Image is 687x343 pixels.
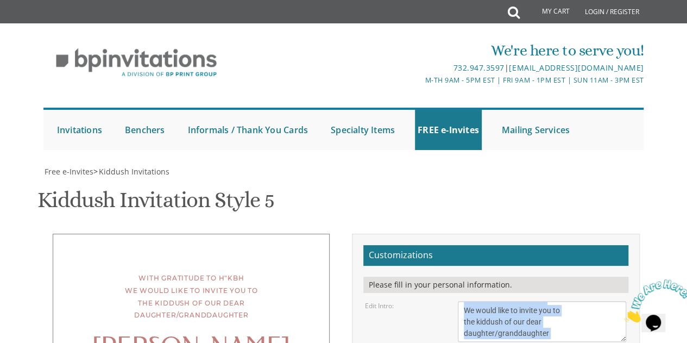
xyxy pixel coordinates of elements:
[453,63,505,73] a: 732.947.3597
[519,1,577,23] a: My Cart
[43,40,230,85] img: BP Invitation Loft
[99,166,169,177] span: Kiddush Invitations
[244,40,644,61] div: We're here to serve you!
[43,166,93,177] a: Free e-Invites
[509,63,644,73] a: [EMAIL_ADDRESS][DOMAIN_NAME]
[37,188,274,220] h1: Kiddush Invitation Style 5
[54,110,105,150] a: Invitations
[499,110,572,150] a: Mailing Services
[45,166,93,177] span: Free e-Invites
[244,61,644,74] div: |
[363,277,628,293] div: Please fill in your personal information.
[415,110,482,150] a: FREE e-Invites
[98,166,169,177] a: Kiddush Invitations
[620,275,687,327] iframe: chat widget
[365,301,394,310] label: Edit Intro:
[328,110,398,150] a: Specialty Items
[4,4,72,47] img: Chat attention grabber
[458,301,627,342] textarea: We would like to invite you to the kiddush of our dear daughter/granddaughter
[244,74,644,86] div: M-Th 9am - 5pm EST | Fri 9am - 1pm EST | Sun 11am - 3pm EST
[93,166,169,177] span: >
[122,110,168,150] a: Benchers
[185,110,311,150] a: Informals / Thank You Cards
[75,272,307,322] div: With Gratitude to H"KBH We would like to invite you to the kiddush of our dear daughter/granddaug...
[363,245,628,266] h2: Customizations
